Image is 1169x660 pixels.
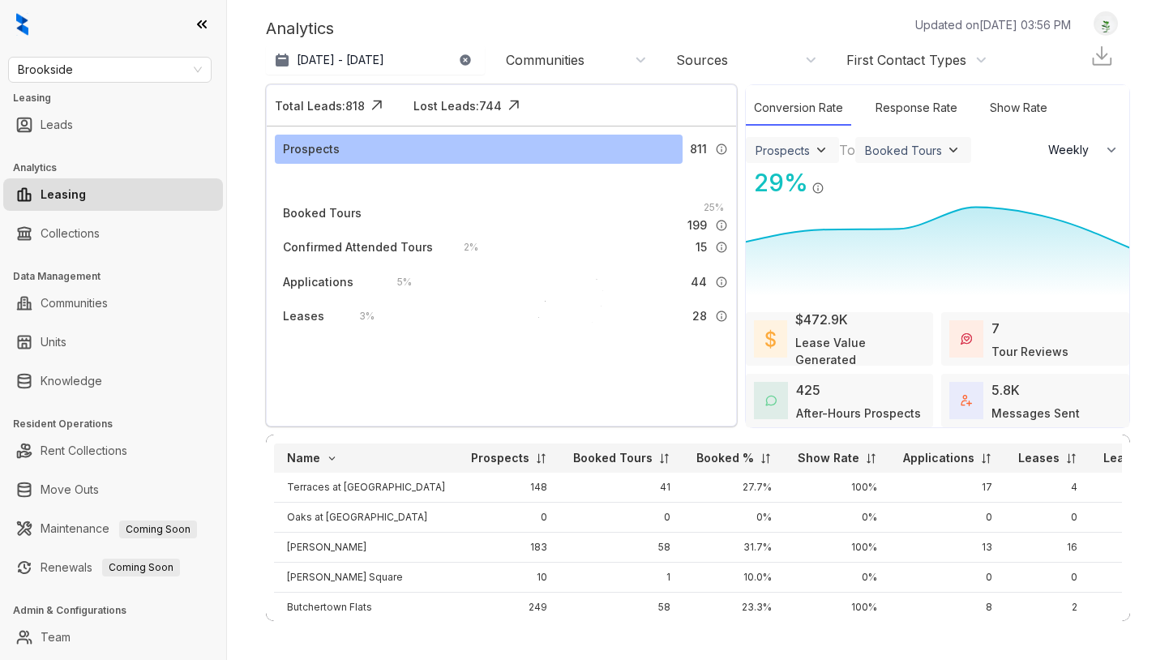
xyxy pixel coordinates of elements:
div: Show Rate [982,91,1056,126]
div: Sources [676,51,728,69]
li: Rent Collections [3,435,223,467]
td: 100% [785,533,890,563]
div: Tour Reviews [991,343,1068,360]
li: Team [3,621,223,654]
span: Brookside [18,58,202,82]
div: 7 [991,319,1000,338]
div: 29 % [746,165,808,201]
td: 31.7% [683,533,785,563]
div: Total Leads: 818 [275,97,365,114]
td: [PERSON_NAME] Square [274,563,458,593]
td: 16 [1005,533,1090,563]
div: Lost Leads: 744 [413,97,502,114]
a: RenewalsComing Soon [41,551,180,584]
span: 811 [690,140,707,158]
td: 8 [890,593,1005,623]
h3: Leasing [13,91,226,105]
td: 148 [458,473,560,503]
a: Collections [41,217,100,250]
div: Messages Sent [991,405,1080,422]
td: 249 [458,593,560,623]
td: 23.3% [683,593,785,623]
div: Communities [506,51,584,69]
img: Info [715,219,728,232]
h3: Analytics [13,161,226,175]
li: Leads [3,109,223,141]
div: First Contact Types [846,51,966,69]
img: UserAvatar [1094,15,1117,32]
td: 0% [683,503,785,533]
td: 0 [1005,503,1090,533]
div: 25 % [687,199,728,216]
span: Coming Soon [102,559,180,576]
td: Butchertown Flats [274,593,458,623]
img: Click Icon [824,167,849,191]
button: Weekly [1038,135,1129,165]
td: 58 [560,593,683,623]
img: sorting [535,452,547,465]
td: 41 [560,473,683,503]
div: 3 % [343,307,375,325]
img: Info [715,276,728,289]
p: Prospects [471,450,529,466]
td: 13 [890,533,1005,563]
div: Booked Tours [283,204,362,222]
p: Booked Tours [573,450,653,466]
a: Knowledge [41,365,102,397]
td: 4 [1005,473,1090,503]
a: Units [41,326,66,358]
li: Renewals [3,551,223,584]
a: Leads [41,109,73,141]
div: After-Hours Prospects [796,405,921,422]
td: 27.7% [683,473,785,503]
img: Click Icon [502,93,526,118]
td: 58 [560,533,683,563]
li: Leasing [3,178,223,211]
p: Show Rate [798,450,859,466]
div: 5 % [381,273,412,291]
img: Info [811,182,824,195]
td: 1 [560,563,683,593]
td: 100% [785,473,890,503]
div: Lease Value Generated [795,334,925,368]
div: Prospects [756,144,810,157]
td: 0% [785,563,890,593]
div: Leases [283,307,324,325]
img: Click Icon [365,93,389,118]
img: sorting [865,452,877,465]
td: 100% [785,593,890,623]
span: 199 [687,216,707,234]
li: Move Outs [3,474,223,506]
td: 10 [458,563,560,593]
img: LeaseValue [765,329,777,348]
img: logo [16,13,28,36]
p: Name [287,450,320,466]
td: 0 [890,503,1005,533]
li: Collections [3,217,223,250]
td: 0 [458,503,560,533]
li: Knowledge [3,365,223,397]
p: [DATE] - [DATE] [297,52,384,68]
td: Terraces at [GEOGRAPHIC_DATA] [274,473,458,503]
img: sorting [658,452,670,465]
img: sorting [980,452,992,465]
button: [DATE] - [DATE] [266,45,485,75]
div: Confirmed Attended Tours [283,238,433,256]
div: Prospects [283,140,340,158]
p: Booked % [696,450,754,466]
div: Applications [283,273,353,291]
img: sorting [326,452,338,465]
li: Maintenance [3,512,223,545]
td: 0 [1005,563,1090,593]
img: ViewFilterArrow [813,142,829,158]
div: 2 % [447,238,478,256]
div: Conversion Rate [746,91,851,126]
span: 28 [692,307,707,325]
li: Units [3,326,223,358]
p: Applications [903,450,974,466]
img: sorting [1065,452,1077,465]
a: Rent Collections [41,435,127,467]
td: 17 [890,473,1005,503]
img: ViewFilterArrow [945,142,961,158]
img: sorting [760,452,772,465]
